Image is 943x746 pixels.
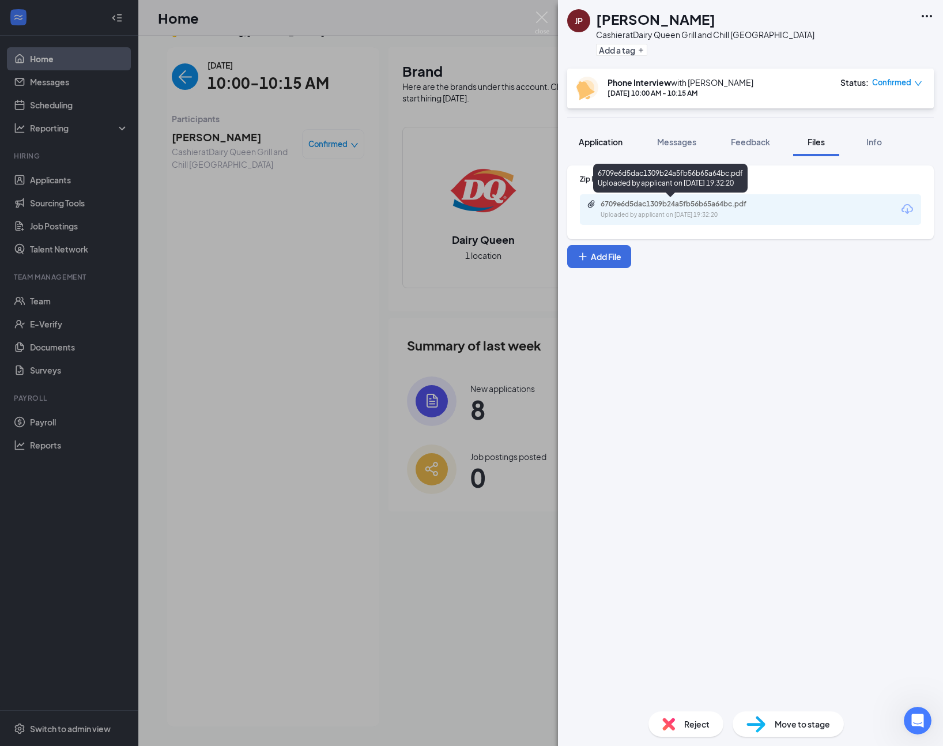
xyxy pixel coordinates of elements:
div: Uploaded by applicant on [DATE] 19:32:20 [601,210,774,220]
span: Feedback [731,137,770,147]
span: Messages [657,137,696,147]
span: down [914,80,922,88]
div: with [PERSON_NAME] [608,77,753,88]
div: Status : [840,77,869,88]
svg: Plus [577,251,589,262]
h1: [PERSON_NAME] [596,9,715,29]
span: Confirmed [872,77,911,88]
div: [DATE] 10:00 AM - 10:15 AM [608,88,753,98]
svg: Paperclip [587,199,596,209]
div: Zip Recruiter Resume [580,174,921,184]
a: Paperclip6709e6d5dac1309b24a5fb56b65a64bc.pdfUploaded by applicant on [DATE] 19:32:20 [587,199,774,220]
b: Phone Interview [608,77,671,88]
span: Application [579,137,623,147]
button: PlusAdd a tag [596,44,647,56]
button: Add FilePlus [567,245,631,268]
div: 6709e6d5dac1309b24a5fb56b65a64bc.pdf Uploaded by applicant on [DATE] 19:32:20 [593,164,748,193]
span: Files [808,137,825,147]
iframe: Intercom live chat [904,707,931,734]
div: Cashier at Dairy Queen Grill and Chill [GEOGRAPHIC_DATA] [596,29,814,40]
div: 6709e6d5dac1309b24a5fb56b65a64bc.pdf [601,199,762,209]
span: Info [866,137,882,147]
svg: Ellipses [920,9,934,23]
div: JP [575,15,583,27]
svg: Plus [638,47,644,54]
span: Move to stage [775,718,830,730]
span: Reject [684,718,710,730]
svg: Download [900,202,914,216]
